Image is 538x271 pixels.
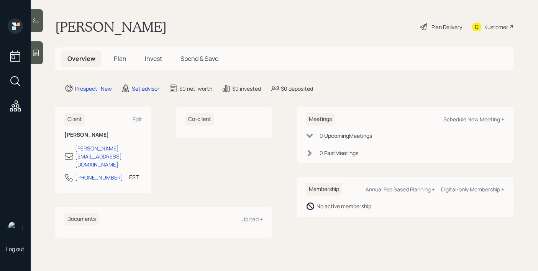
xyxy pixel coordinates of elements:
h6: Meetings [306,113,335,126]
div: Upload + [241,215,263,223]
img: robby-grisanti-headshot.png [8,221,23,236]
div: Schedule New Meeting + [443,116,504,123]
div: Set advisor [132,85,159,93]
div: $0 deposited [281,85,313,93]
span: Spend & Save [180,54,218,63]
div: Digital-only Membership + [441,186,504,193]
h1: [PERSON_NAME] [55,18,167,35]
span: Overview [67,54,95,63]
div: Kustomer [484,23,508,31]
h6: Membership [306,183,342,196]
div: 0 Past Meeting s [320,149,358,157]
div: [PHONE_NUMBER] [75,173,123,181]
div: 0 Upcoming Meeting s [320,132,372,140]
div: Prospect · New [75,85,112,93]
div: EST [129,173,139,181]
div: $0 invested [232,85,261,93]
div: Log out [6,245,25,253]
div: Annual Fee Based Planning + [366,186,435,193]
div: $0 net-worth [179,85,212,93]
h6: Co-client [185,113,214,126]
h6: Client [64,113,85,126]
div: No active membership [317,202,371,210]
span: Invest [145,54,162,63]
h6: Documents [64,213,99,225]
h6: [PERSON_NAME] [64,132,142,138]
div: Edit [133,116,142,123]
div: Plan Delivery [431,23,462,31]
div: [PERSON_NAME][EMAIL_ADDRESS][DOMAIN_NAME] [75,144,142,168]
span: Plan [114,54,126,63]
